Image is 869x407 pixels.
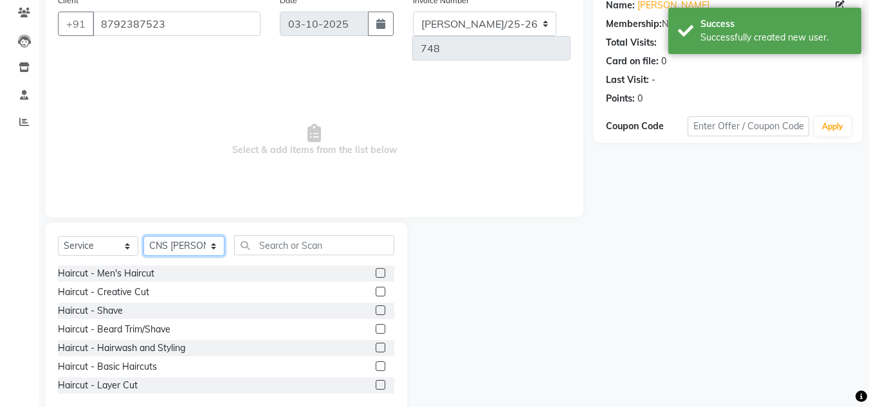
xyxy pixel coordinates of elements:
[58,323,170,336] div: Haircut - Beard Trim/Shave
[606,17,850,31] div: No Active Membership
[93,12,261,36] input: Search by Name/Mobile/Email/Code
[606,17,662,31] div: Membership:
[606,73,649,87] div: Last Visit:
[58,76,571,204] span: Select & add items from the list below
[58,360,157,374] div: Haircut - Basic Haircuts
[652,73,655,87] div: -
[606,92,635,105] div: Points:
[814,117,851,136] button: Apply
[606,55,659,68] div: Card on file:
[58,379,138,392] div: Haircut - Layer Cut
[700,31,852,44] div: Successfully created new user.
[58,267,154,280] div: Haircut - Men's Haircut
[661,55,666,68] div: 0
[58,285,149,299] div: Haircut - Creative Cut
[234,235,394,255] input: Search or Scan
[700,17,852,31] div: Success
[637,92,643,105] div: 0
[58,304,123,318] div: Haircut - Shave
[688,116,809,136] input: Enter Offer / Coupon Code
[58,12,94,36] button: +91
[58,341,185,355] div: Haircut - Hairwash and Styling
[606,36,657,50] div: Total Visits:
[606,120,687,133] div: Coupon Code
